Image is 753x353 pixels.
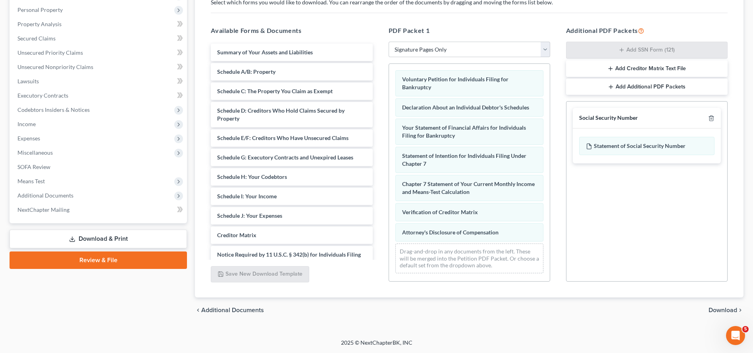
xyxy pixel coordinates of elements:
span: Attorney's Disclosure of Compensation [402,229,499,236]
span: Download [709,307,737,313]
span: Schedule D: Creditors Who Hold Claims Secured by Property [217,107,345,122]
div: Social Security Number [579,114,638,122]
span: Means Test [17,178,45,184]
h5: Available Forms & Documents [211,26,372,35]
iframe: Intercom live chat [726,326,745,345]
a: Secured Claims [11,31,187,46]
span: Miscellaneous [17,149,53,156]
span: Schedule J: Your Expenses [217,212,282,219]
a: Executory Contracts [11,88,187,103]
span: Schedule H: Your Codebtors [217,173,287,180]
span: Personal Property [17,6,63,13]
span: Schedule A/B: Property [217,68,275,75]
i: chevron_right [737,307,743,313]
span: Verification of Creditor Matrix [402,209,478,215]
span: Expenses [17,135,40,142]
a: Lawsuits [11,74,187,88]
span: Chapter 7 Statement of Your Current Monthly Income and Means-Test Calculation [402,180,535,195]
span: Declaration About an Individual Debtor's Schedules [402,104,529,111]
div: 2025 © NextChapterBK, INC [150,339,603,353]
button: Add Additional PDF Packets [566,79,728,95]
span: Unsecured Priority Claims [17,49,83,56]
button: Download chevron_right [709,307,743,313]
button: Save New Download Template [211,266,309,283]
span: Statement of Intention for Individuals Filing Under Chapter 7 [402,152,526,167]
span: Schedule C: The Property You Claim as Exempt [217,88,333,94]
span: Codebtors Insiders & Notices [17,106,90,113]
button: Add SSN Form (121) [566,42,728,59]
span: Lawsuits [17,78,39,84]
a: NextChapter Mailing [11,203,187,217]
span: Additional Documents [201,307,264,313]
div: Statement of Social Security Number [579,137,714,155]
span: Unsecured Nonpriority Claims [17,63,93,70]
span: Creditor Matrix [217,232,256,238]
span: Schedule I: Your Income [217,193,277,200]
span: SOFA Review [17,163,50,170]
span: Summary of Your Assets and Liabilities [217,49,313,56]
span: Your Statement of Financial Affairs for Individuals Filing for Bankruptcy [402,124,526,139]
span: Schedule G: Executory Contracts and Unexpired Leases [217,154,353,161]
button: Add Creditor Matrix Text File [566,60,728,77]
a: Unsecured Nonpriority Claims [11,60,187,74]
a: Download & Print [10,230,187,248]
span: Voluntary Petition for Individuals Filing for Bankruptcy [402,76,508,90]
span: Property Analysis [17,21,62,27]
a: Review & File [10,251,187,269]
div: Drag-and-drop in any documents from the left. These will be merged into the Petition PDF Packet. ... [395,244,543,273]
a: Property Analysis [11,17,187,31]
span: Executory Contracts [17,92,68,99]
span: Notice Required by 11 U.S.C. § 342(b) for Individuals Filing for Bankruptcy [217,251,361,266]
a: chevron_left Additional Documents [195,307,264,313]
span: NextChapter Mailing [17,206,69,213]
span: Income [17,121,36,127]
a: SOFA Review [11,160,187,174]
span: Additional Documents [17,192,73,199]
i: chevron_left [195,307,201,313]
span: 5 [742,326,749,332]
span: Secured Claims [17,35,56,42]
a: Unsecured Priority Claims [11,46,187,60]
h5: Additional PDF Packets [566,26,728,35]
span: Schedule E/F: Creditors Who Have Unsecured Claims [217,134,349,141]
h5: PDF Packet 1 [389,26,550,35]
